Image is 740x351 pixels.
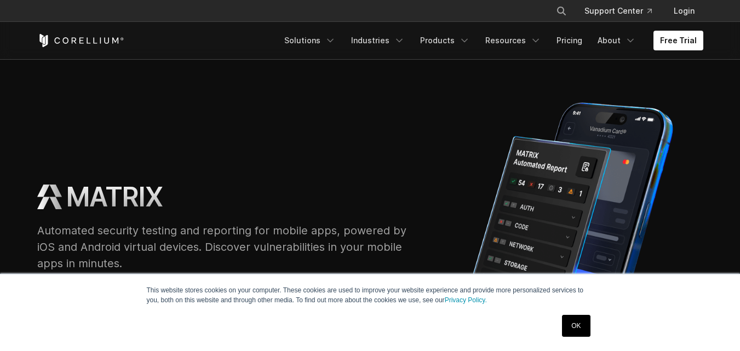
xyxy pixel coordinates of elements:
a: Support Center [576,1,661,21]
p: This website stores cookies on your computer. These cookies are used to improve your website expe... [147,285,594,305]
a: About [591,31,643,50]
a: Products [414,31,477,50]
a: Resources [479,31,548,50]
p: Automated security testing and reporting for mobile apps, powered by iOS and Android virtual devi... [37,222,417,272]
a: Privacy Policy. [445,296,487,304]
a: Corellium Home [37,34,124,47]
button: Search [552,1,571,21]
div: Navigation Menu [543,1,703,21]
a: Login [665,1,703,21]
h1: MATRIX [66,181,163,214]
a: Pricing [550,31,589,50]
a: Solutions [278,31,342,50]
a: Free Trial [653,31,703,50]
div: Navigation Menu [278,31,703,50]
img: MATRIX Logo [37,185,62,209]
a: Industries [345,31,411,50]
a: OK [562,315,590,337]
